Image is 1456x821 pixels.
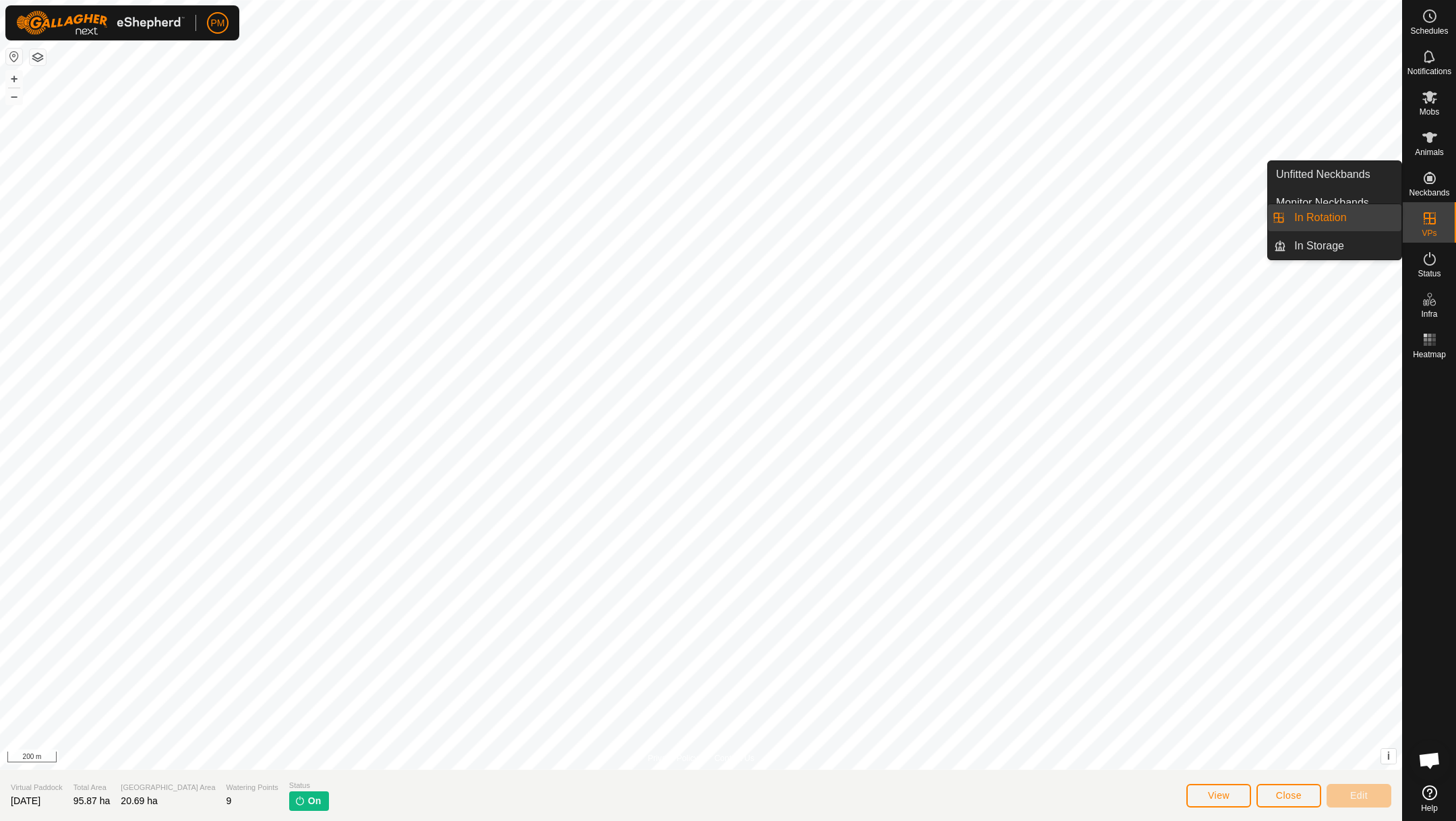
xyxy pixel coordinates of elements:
[295,795,305,806] img: turn-on
[648,752,698,764] a: Privacy Policy
[1268,233,1401,260] li: In Storage
[1407,67,1451,75] span: Notifications
[1276,790,1302,801] span: Close
[1294,210,1346,226] span: In Rotation
[1208,790,1230,801] span: View
[1268,204,1401,231] li: In Rotation
[289,780,329,791] span: Status
[226,795,232,806] span: 9
[11,795,40,806] span: [DATE]
[1422,229,1436,237] span: VPs
[121,795,158,806] span: 20.69 ha
[16,11,185,35] img: Gallagher Logo
[1286,233,1401,260] a: In Storage
[1421,310,1437,318] span: Infra
[226,782,278,793] span: Watering Points
[1409,189,1449,197] span: Neckbands
[1327,784,1391,808] button: Edit
[121,782,215,793] span: [GEOGRAPHIC_DATA] Area
[73,782,111,793] span: Total Area
[30,49,46,65] button: Map Layers
[11,782,63,793] span: Virtual Paddock
[1418,270,1440,278] span: Status
[1276,195,1369,211] span: Monitor Neckbands
[1415,148,1444,156] span: Animals
[1409,740,1450,781] div: Open chat
[1186,784,1251,808] button: View
[1286,204,1401,231] a: In Rotation
[6,49,22,65] button: Reset Map
[1256,784,1321,808] button: Close
[1381,749,1396,764] button: i
[6,88,22,104] button: –
[1403,780,1456,818] a: Help
[1350,790,1368,801] span: Edit
[1421,804,1438,812] span: Help
[1387,750,1390,762] span: i
[1410,27,1448,35] span: Schedules
[715,752,754,764] a: Contact Us
[1294,238,1344,254] span: In Storage
[6,71,22,87] button: +
[308,794,321,808] span: On
[211,16,225,30] span: PM
[1268,161,1401,188] a: Unfitted Neckbands
[1413,351,1446,359] span: Heatmap
[1420,108,1439,116] span: Mobs
[1276,166,1370,183] span: Unfitted Neckbands
[73,795,111,806] span: 95.87 ha
[1268,189,1401,216] a: Monitor Neckbands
